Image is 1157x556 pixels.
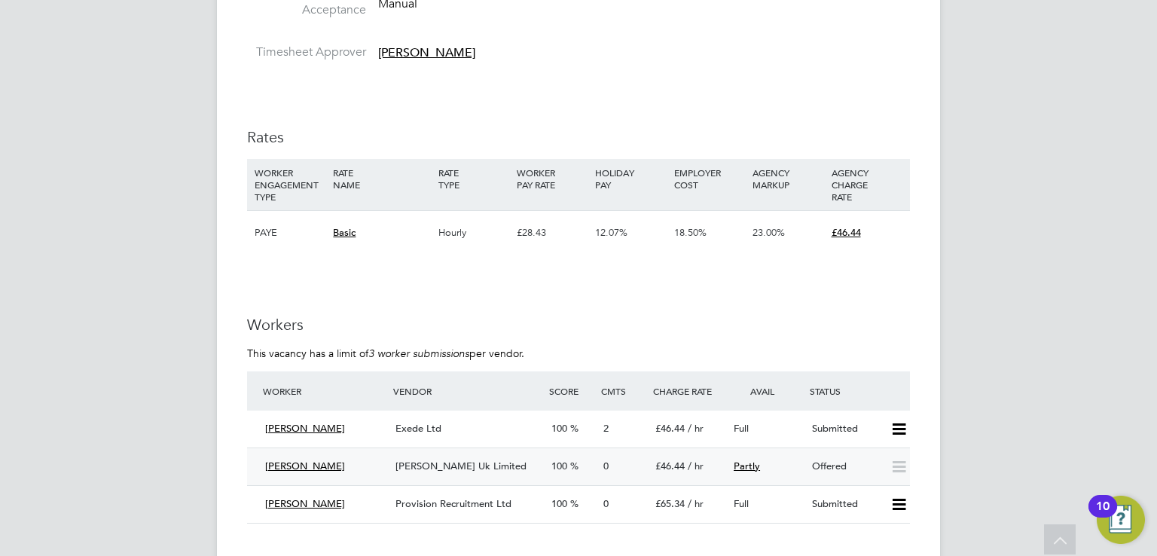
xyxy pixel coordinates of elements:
[395,422,441,435] span: Exede Ltd
[603,497,609,510] span: 0
[603,460,609,472] span: 0
[670,159,749,198] div: EMPLOYER COST
[551,497,567,510] span: 100
[806,417,884,441] div: Submitted
[265,460,345,472] span: [PERSON_NAME]
[806,454,884,479] div: Offered
[688,422,704,435] span: / hr
[591,159,670,198] div: HOLIDAY PAY
[378,45,475,60] span: [PERSON_NAME]
[259,377,389,405] div: Worker
[389,377,545,405] div: Vendor
[368,347,469,360] em: 3 worker submissions
[251,211,329,255] div: PAYE
[655,422,685,435] span: £46.44
[247,315,910,335] h3: Workers
[395,497,511,510] span: Provision Recruitment Ltd
[688,460,704,472] span: / hr
[806,492,884,517] div: Submitted
[1097,496,1145,544] button: Open Resource Center, 10 new notifications
[545,377,597,405] div: Score
[603,422,609,435] span: 2
[247,44,366,60] label: Timesheet Approver
[595,226,627,239] span: 12.07%
[674,226,707,239] span: 18.50%
[597,377,649,405] div: Cmts
[247,127,910,147] h3: Rates
[749,159,827,198] div: AGENCY MARKUP
[265,422,345,435] span: [PERSON_NAME]
[551,422,567,435] span: 100
[435,159,513,198] div: RATE TYPE
[655,497,685,510] span: £65.34
[688,497,704,510] span: / hr
[247,347,910,360] p: This vacancy has a limit of per vendor.
[435,211,513,255] div: Hourly
[513,211,591,255] div: £28.43
[329,159,434,198] div: RATE NAME
[753,226,785,239] span: 23.00%
[806,377,910,405] div: Status
[655,460,685,472] span: £46.44
[265,497,345,510] span: [PERSON_NAME]
[828,159,906,210] div: AGENCY CHARGE RATE
[1096,506,1110,526] div: 10
[734,460,760,472] span: Partly
[551,460,567,472] span: 100
[734,422,749,435] span: Full
[649,377,728,405] div: Charge Rate
[734,497,749,510] span: Full
[395,460,527,472] span: [PERSON_NAME] Uk Limited
[333,226,356,239] span: Basic
[832,226,861,239] span: £46.44
[251,159,329,210] div: WORKER ENGAGEMENT TYPE
[513,159,591,198] div: WORKER PAY RATE
[728,377,806,405] div: Avail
